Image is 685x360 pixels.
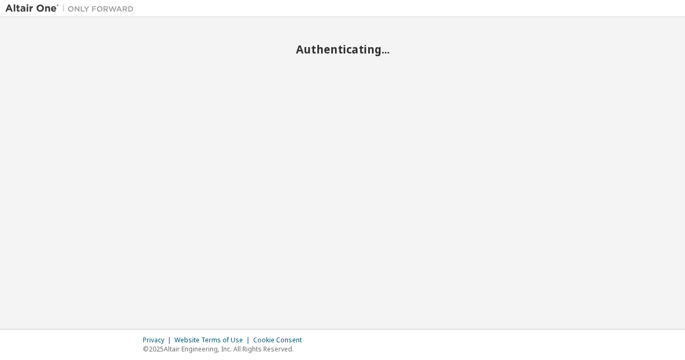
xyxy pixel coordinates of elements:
[253,336,308,344] div: Cookie Consent
[5,42,680,56] h2: Authenticating...
[5,3,139,14] img: Altair One
[143,344,308,354] p: © 2025 Altair Engineering, Inc. All Rights Reserved.
[174,336,253,344] div: Website Terms of Use
[143,336,174,344] div: Privacy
